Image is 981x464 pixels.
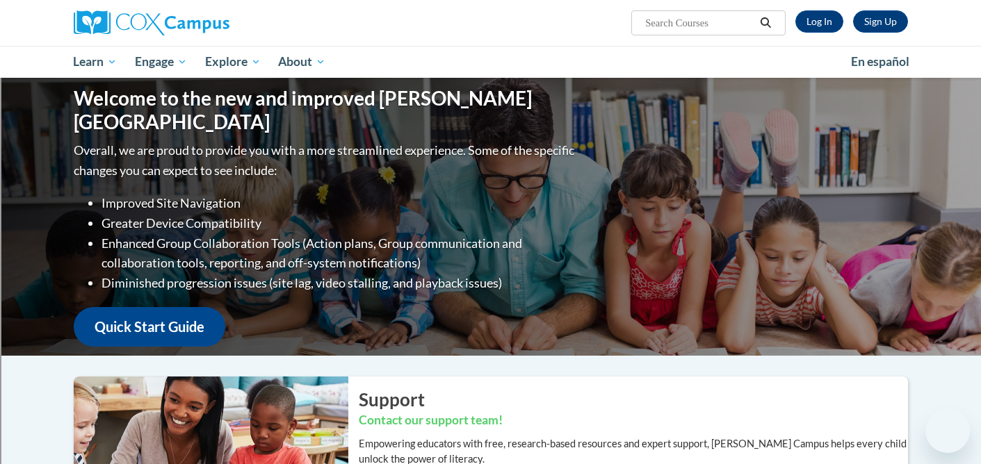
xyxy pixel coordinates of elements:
a: Cox Campus [74,10,338,35]
span: Learn [73,53,117,70]
span: Explore [205,53,261,70]
a: Explore [196,46,270,78]
a: About [269,46,334,78]
a: Register [853,10,908,33]
a: Learn [65,46,127,78]
img: Cox Campus [74,10,229,35]
button: Search [755,15,776,31]
span: Engage [135,53,187,70]
a: Log In [795,10,843,33]
iframe: Button to launch messaging window [925,408,970,453]
span: About [278,53,325,70]
div: Main menu [53,46,929,78]
input: Search Courses [644,15,755,31]
a: Engage [126,46,196,78]
span: En español [851,54,909,69]
a: En español [842,47,918,76]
